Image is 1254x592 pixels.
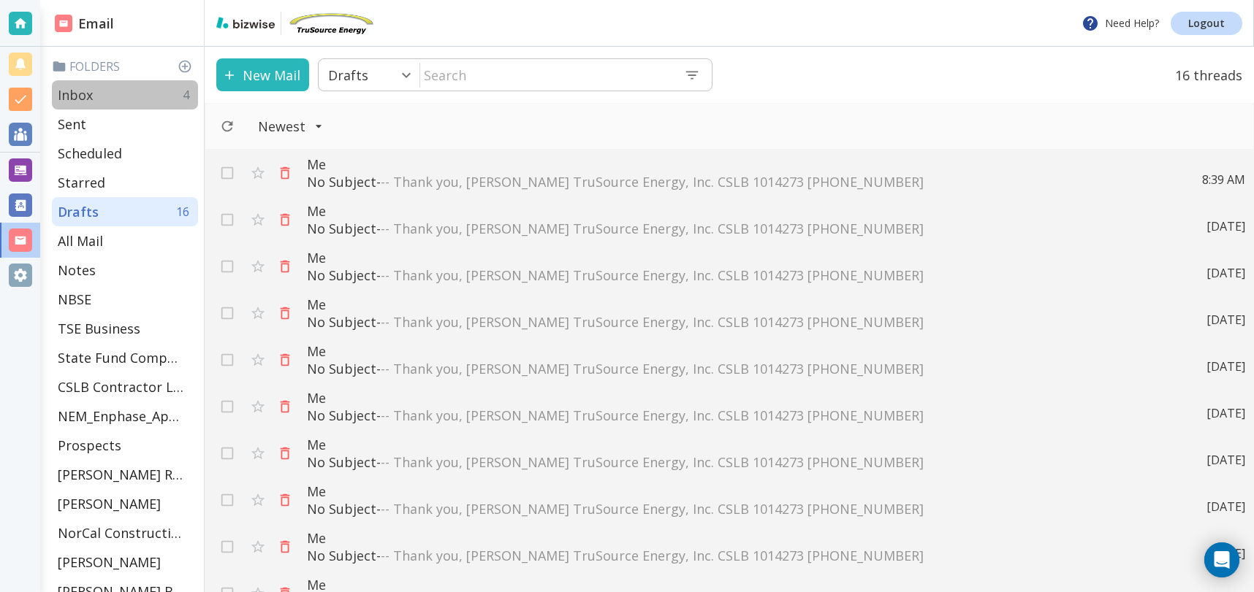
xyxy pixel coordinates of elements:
span: -- Thank you, [PERSON_NAME] TruSource Energy, Inc. CSLB 1014273 [PHONE_NUMBER] [381,220,924,237]
div: [PERSON_NAME] [52,547,198,577]
div: NBSE [52,285,198,314]
p: 4 [183,87,195,103]
p: Prospects [58,437,121,454]
p: Starred [58,174,105,191]
p: Sent [58,115,86,133]
p: Me [307,529,1177,547]
span: -- Thank you, [PERSON_NAME] TruSource Energy, Inc. CSLB 1014273 [PHONE_NUMBER] [381,360,924,377]
div: [PERSON_NAME] [52,489,198,518]
h2: Email [55,14,114,34]
img: bizwise [216,17,275,28]
span: -- Thank you, [PERSON_NAME] TruSource Energy, Inc. CSLB 1014273 [PHONE_NUMBER] [381,547,924,564]
p: Me [307,342,1177,360]
p: Logout [1188,18,1225,28]
p: 16 [176,204,195,220]
p: Me [307,296,1177,313]
a: Logout [1171,12,1242,35]
img: TruSource Energy, Inc. [287,12,375,35]
div: Notes [52,255,198,285]
div: Sent [52,109,198,139]
p: All Mail [58,232,103,250]
p: [DATE] [1206,218,1245,234]
button: Filter [243,110,338,142]
p: No Subject - [307,266,1177,284]
input: Search [420,60,672,90]
div: NorCal Construction [52,518,198,547]
p: Folders [52,58,198,74]
p: CSLB Contractor License [58,378,183,396]
span: -- Thank you, [PERSON_NAME] TruSource Energy, Inc. CSLB 1014273 [PHONE_NUMBER] [381,266,924,284]
p: NEM_Enphase_Applications [58,407,183,425]
div: Scheduled [52,139,198,168]
div: TSE Business [52,314,198,343]
div: [PERSON_NAME] Residence [52,460,198,489]
p: No Subject - [307,407,1177,424]
p: Drafts [328,66,368,84]
p: TSE Business [58,320,140,337]
div: Inbox4 [52,80,198,109]
p: State Fund Compensation [58,349,183,366]
p: No Subject - [307,173,1173,191]
div: All Mail [52,226,198,255]
p: Me [307,483,1177,500]
div: Prospects [52,431,198,460]
p: Me [307,389,1177,407]
p: No Subject - [307,453,1177,471]
button: Refresh [214,113,240,139]
p: 8:39 AM [1202,172,1245,188]
p: NBSE [58,291,91,308]
span: -- Thank you, [PERSON_NAME] TruSource Energy, Inc. CSLB 1014273 [PHONE_NUMBER] [381,173,924,191]
p: [DATE] [1206,452,1245,468]
p: Inbox [58,86,93,104]
p: [DATE] [1206,405,1245,421]
p: Need Help? [1082,15,1159,32]
p: Scheduled [58,145,122,162]
div: Open Intercom Messenger [1204,542,1239,577]
p: No Subject - [307,547,1177,564]
p: NorCal Construction [58,524,183,542]
span: -- Thank you, [PERSON_NAME] TruSource Energy, Inc. CSLB 1014273 [PHONE_NUMBER] [381,407,924,424]
p: Me [307,155,1173,173]
p: No Subject - [307,220,1177,237]
p: Me [307,202,1177,220]
p: [PERSON_NAME] [58,553,161,571]
p: Drafts [58,203,99,220]
button: New Mail [216,58,309,91]
p: Notes [58,261,96,279]
p: Me [307,249,1177,266]
p: [DATE] [1206,358,1245,374]
p: [DATE] [1206,499,1245,515]
p: No Subject - [307,360,1177,377]
p: 16 threads [1166,58,1242,91]
img: DashboardSidebarEmail.svg [55,15,72,32]
p: Me [307,436,1177,453]
p: [PERSON_NAME] Residence [58,466,183,483]
div: Starred [52,168,198,197]
p: No Subject - [307,313,1177,331]
div: NEM_Enphase_Applications [52,401,198,431]
p: No Subject - [307,500,1177,518]
span: -- Thank you, [PERSON_NAME] TruSource Energy, Inc. CSLB 1014273 [PHONE_NUMBER] [381,313,924,331]
div: CSLB Contractor License [52,372,198,401]
p: [DATE] [1206,265,1245,281]
div: Drafts16 [52,197,198,226]
span: -- Thank you, [PERSON_NAME] TruSource Energy, Inc. CSLB 1014273 [PHONE_NUMBER] [381,453,924,471]
span: -- Thank you, [PERSON_NAME] TruSource Energy, Inc. CSLB 1014273 [PHONE_NUMBER] [381,500,924,518]
div: State Fund Compensation [52,343,198,372]
p: [DATE] [1206,312,1245,328]
p: [PERSON_NAME] [58,495,161,512]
